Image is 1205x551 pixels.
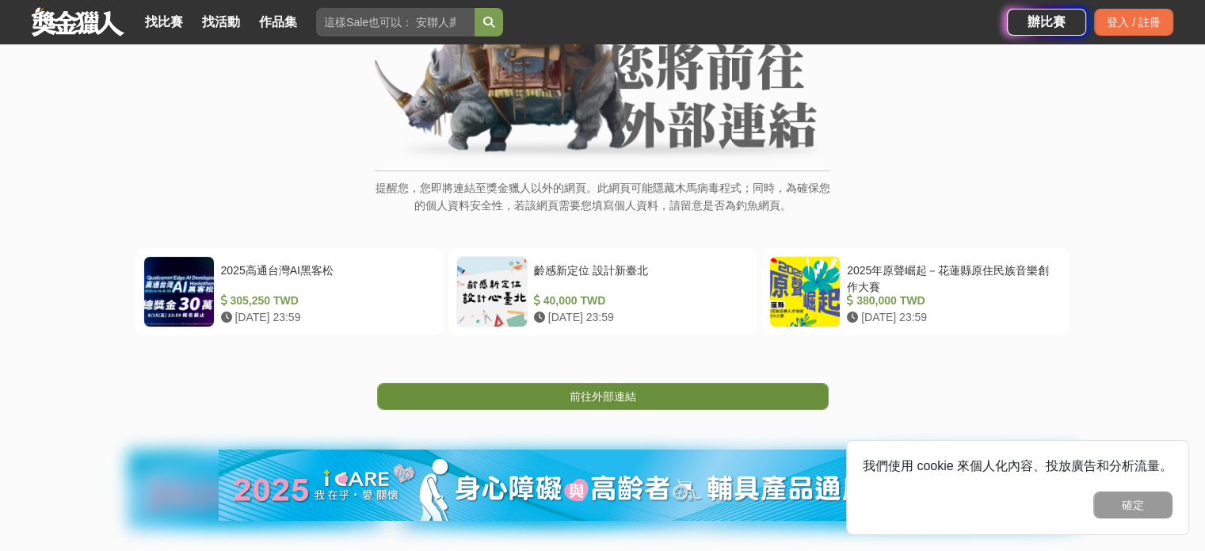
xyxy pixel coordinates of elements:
div: 380,000 TWD [847,293,1055,309]
p: 提醒您，您即將連結至獎金獵人以外的網頁。此網頁可能隱藏木馬病毒程式；同時，為確保您的個人資料安全性，若該網頁需要您填寫個人資料，請留意是否為釣魚網頁。 [375,179,830,231]
div: 齡感新定位 設計新臺北 [534,262,742,293]
div: 2025高通台灣AI黑客松 [221,262,429,293]
a: 找比賽 [139,11,189,33]
a: 前往外部連結 [377,383,829,410]
div: 40,000 TWD [534,293,742,309]
a: 辦比賽 [1007,9,1086,36]
div: 登入 / 註冊 [1094,9,1173,36]
div: 2025年原聲崛起－花蓮縣原住民族音樂創作大賽 [847,262,1055,293]
a: 2025高通台灣AI黑客松 305,250 TWD [DATE] 23:59 [135,248,444,335]
a: 作品集 [253,11,303,33]
img: 82ada7f3-464c-43f2-bb4a-5bc5a90ad784.jpg [219,450,987,521]
span: 前往外部連結 [570,390,636,403]
a: 齡感新定位 設計新臺北 40,000 TWD [DATE] 23:59 [448,248,757,335]
div: [DATE] 23:59 [534,309,742,326]
span: 我們使用 cookie 來個人化內容、投放廣告和分析流量。 [863,459,1173,473]
input: 這樣Sale也可以： 安聯人壽創意銷售法募集 [316,8,475,36]
a: 2025年原聲崛起－花蓮縣原住民族音樂創作大賽 380,000 TWD [DATE] 23:59 [761,248,1070,335]
div: [DATE] 23:59 [221,309,429,326]
div: 305,250 TWD [221,293,429,309]
a: 找活動 [196,11,246,33]
div: [DATE] 23:59 [847,309,1055,326]
button: 確定 [1093,492,1173,518]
